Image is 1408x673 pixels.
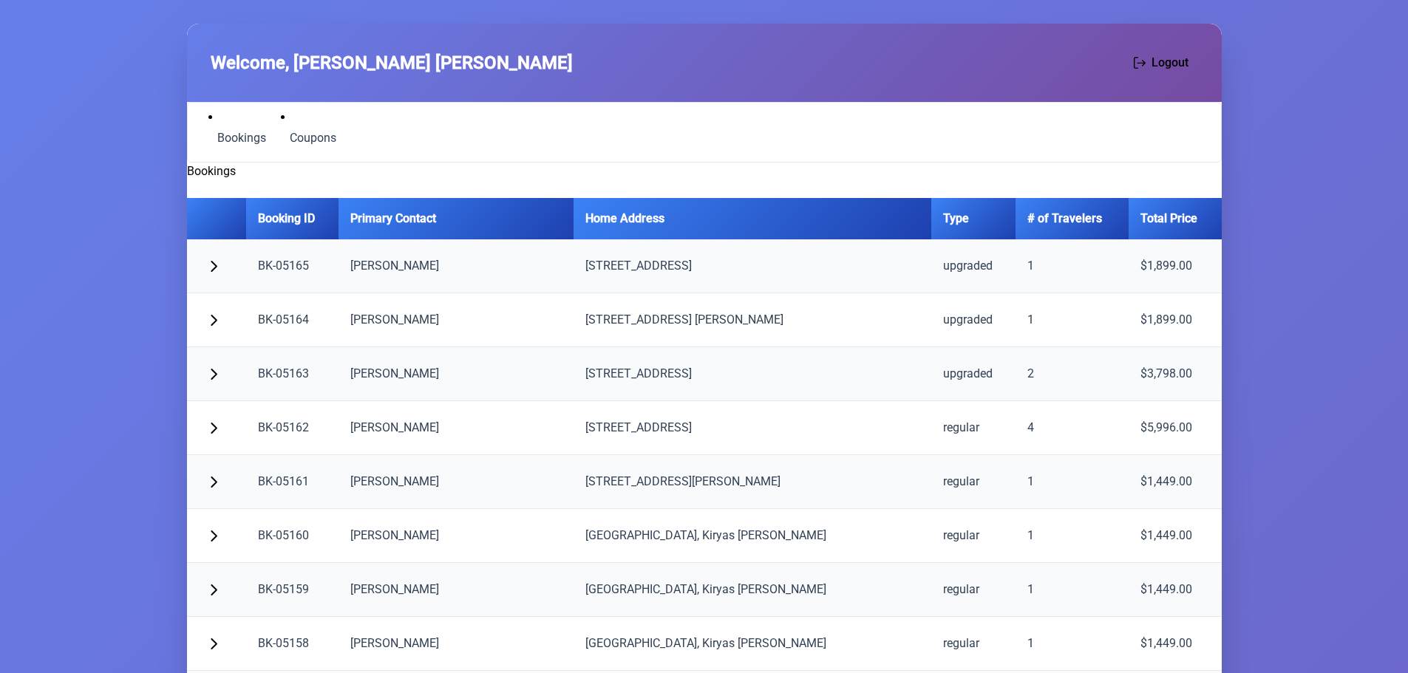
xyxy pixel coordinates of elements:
[1016,293,1129,347] td: 1
[208,126,275,150] a: Bookings
[574,293,931,347] td: [STREET_ADDRESS] [PERSON_NAME]
[931,239,1016,293] td: upgraded
[931,509,1016,563] td: regular
[246,347,339,401] td: BK-05163
[1129,198,1222,239] th: Total Price
[211,49,573,76] span: Welcome, [PERSON_NAME] [PERSON_NAME]
[931,347,1016,401] td: upgraded
[931,563,1016,617] td: regular
[339,563,574,617] td: [PERSON_NAME]
[574,509,931,563] td: [GEOGRAPHIC_DATA], Kiryas [PERSON_NAME]
[1016,563,1129,617] td: 1
[1016,617,1129,671] td: 1
[574,617,931,671] td: [GEOGRAPHIC_DATA], Kiryas [PERSON_NAME]
[339,198,574,239] th: Primary Contact
[339,347,574,401] td: [PERSON_NAME]
[574,347,931,401] td: [STREET_ADDRESS]
[574,239,931,293] td: [STREET_ADDRESS]
[208,109,275,150] li: Bookings
[290,132,336,144] span: Coupons
[246,509,339,563] td: BK-05160
[1129,239,1222,293] td: $1,899.00
[246,239,339,293] td: BK-05165
[931,198,1016,239] th: Type
[339,509,574,563] td: [PERSON_NAME]
[281,109,345,150] li: Coupons
[1129,509,1222,563] td: $1,449.00
[931,455,1016,509] td: regular
[246,563,339,617] td: BK-05159
[1129,455,1222,509] td: $1,449.00
[1016,239,1129,293] td: 1
[1152,54,1188,72] span: Logout
[246,293,339,347] td: BK-05164
[931,293,1016,347] td: upgraded
[339,617,574,671] td: [PERSON_NAME]
[246,617,339,671] td: BK-05158
[281,126,345,150] a: Coupons
[339,239,574,293] td: [PERSON_NAME]
[246,198,339,239] th: Booking ID
[931,401,1016,455] td: regular
[187,163,1222,180] h2: Bookings
[1129,563,1222,617] td: $1,449.00
[1016,347,1129,401] td: 2
[1016,509,1129,563] td: 1
[931,617,1016,671] td: regular
[1129,293,1222,347] td: $1,899.00
[339,455,574,509] td: [PERSON_NAME]
[574,198,931,239] th: Home Address
[1129,347,1222,401] td: $3,798.00
[574,563,931,617] td: [GEOGRAPHIC_DATA], Kiryas [PERSON_NAME]
[339,293,574,347] td: [PERSON_NAME]
[246,401,339,455] td: BK-05162
[1129,401,1222,455] td: $5,996.00
[1016,198,1129,239] th: # of Travelers
[217,132,266,144] span: Bookings
[339,401,574,455] td: [PERSON_NAME]
[574,401,931,455] td: [STREET_ADDRESS]
[1129,617,1222,671] td: $1,449.00
[246,455,339,509] td: BK-05161
[1016,401,1129,455] td: 4
[1016,455,1129,509] td: 1
[1124,47,1198,78] button: Logout
[574,455,931,509] td: [STREET_ADDRESS][PERSON_NAME]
